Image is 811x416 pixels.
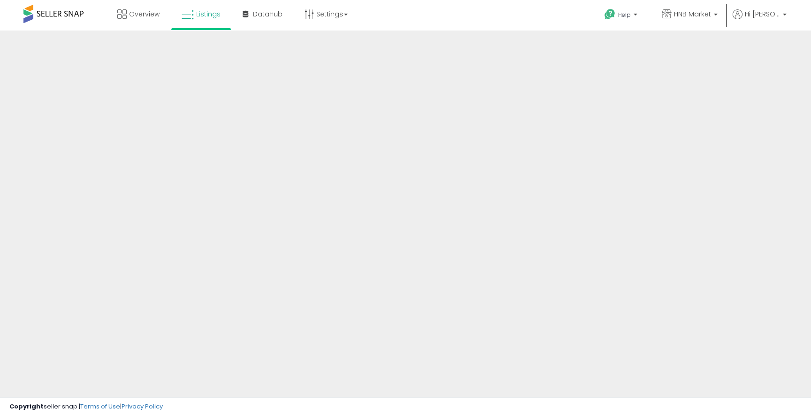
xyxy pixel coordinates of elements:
[129,9,160,19] span: Overview
[9,402,163,411] div: seller snap | |
[122,402,163,411] a: Privacy Policy
[597,1,647,31] a: Help
[253,9,283,19] span: DataHub
[196,9,221,19] span: Listings
[674,9,711,19] span: HNB Market
[9,402,44,411] strong: Copyright
[80,402,120,411] a: Terms of Use
[745,9,780,19] span: Hi [PERSON_NAME]
[733,9,787,31] a: Hi [PERSON_NAME]
[604,8,616,20] i: Get Help
[618,11,631,19] span: Help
